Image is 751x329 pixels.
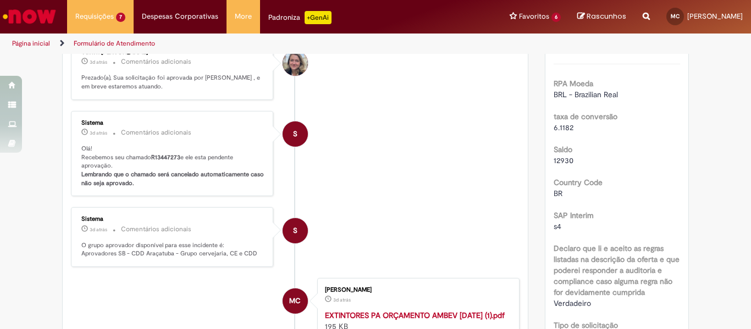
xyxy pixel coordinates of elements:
div: Suelen Nicolino Mazza [283,51,308,76]
span: Rascunhos [587,11,626,21]
a: Formulário de Atendimento [74,39,155,48]
span: MC [289,288,301,314]
span: Requisições [75,11,114,22]
span: Favoritos [519,11,549,22]
div: Sistema [81,120,264,126]
b: SAP Interim [554,210,594,220]
span: 7 [116,13,125,22]
b: taxa de conversão [554,111,617,121]
b: R13447273 [151,153,180,161]
b: Saldo [554,144,572,154]
b: Lembrando que o chamado será cancelado automaticamente caso não seja aprovado. [81,170,266,187]
span: 3d atrás [90,130,107,136]
span: 12930 [554,155,573,165]
p: Olá! Recebemos seu chamado e ele esta pendente aprovação. [81,144,264,188]
b: RPA Moeda [554,79,593,88]
ul: Trilhas de página [8,34,493,54]
div: System [283,218,308,243]
span: 3d atrás [90,226,107,233]
b: Declaro que li e aceito as regras listadas na descrição da oferta e que poderei responder a audit... [554,243,680,297]
span: 6.1182 [554,122,573,132]
span: 6 [551,13,561,22]
span: Despesas Corporativas [142,11,218,22]
span: BRL - Brazilian Real [554,90,618,99]
span: Verdadeiro [554,298,591,308]
a: Rascunhos [577,12,626,22]
time: 26/08/2025 10:10:28 [333,297,351,303]
small: Comentários adicionais [121,225,191,234]
time: 26/08/2025 10:10:44 [90,130,107,136]
span: [PERSON_NAME] [687,12,743,21]
p: O grupo aprovador disponível para esse incidente é: Aprovadores SB - CDD Araçatuba - Grupo cervej... [81,241,264,258]
span: S [293,218,297,244]
span: s4 [554,221,561,231]
p: +GenAi [305,11,332,24]
span: MC [671,13,680,20]
a: Página inicial [12,39,50,48]
div: Sistema [81,216,264,222]
small: Comentários adicionais [121,128,191,137]
b: Country Code [554,177,603,187]
div: Padroniza [268,11,332,24]
img: ServiceNow [1,5,58,27]
span: 3d atrás [333,297,351,303]
div: [PERSON_NAME] [325,287,508,293]
span: 3d atrás [90,59,107,65]
span: More [235,11,252,22]
time: 26/08/2025 10:10:40 [90,226,107,233]
span: BR [554,188,562,198]
p: Prezado(a), Sua solicitação foi aprovada por [PERSON_NAME] , e em breve estaremos atuando. [81,74,264,91]
div: System [283,121,308,147]
span: S [293,121,297,147]
div: Marcelo Costa [283,288,308,314]
small: Comentários adicionais [121,57,191,66]
a: EXTINTORES PA ORÇAMENTO AMBEV [DATE] (1).pdf [325,310,505,320]
time: 26/08/2025 10:24:19 [90,59,107,65]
